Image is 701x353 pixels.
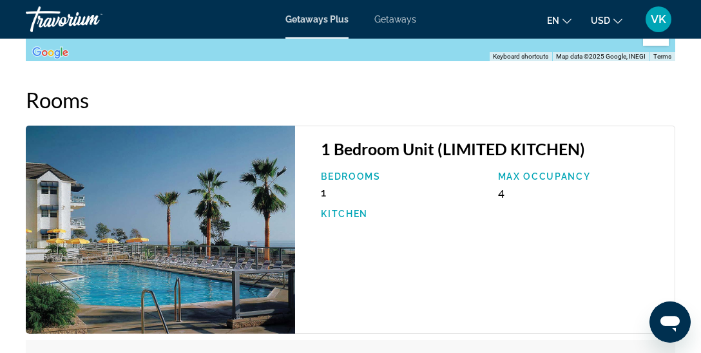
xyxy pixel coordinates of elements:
[321,139,662,158] h3: 1 Bedroom Unit (LIMITED KITCHEN)
[556,53,646,60] span: Map data ©2025 Google, INEGI
[285,14,349,24] a: Getaways Plus
[374,14,416,24] a: Getaways
[651,13,666,26] span: VK
[642,6,675,33] button: User Menu
[591,15,610,26] span: USD
[321,209,485,219] p: Kitchen
[321,186,326,199] span: 1
[498,186,504,199] span: 4
[26,87,675,113] h2: Rooms
[26,3,155,36] a: Travorium
[26,126,295,334] img: Riviera Beach and Spa Resort Phase II
[591,11,622,30] button: Change currency
[547,11,571,30] button: Change language
[649,301,691,343] iframe: Button to launch messaging window
[29,44,72,61] img: Google
[653,53,671,60] a: Terms (opens in new tab)
[547,15,559,26] span: en
[493,52,548,61] button: Keyboard shortcuts
[29,44,72,61] a: Open this area in Google Maps (opens a new window)
[498,171,662,182] p: Max Occupancy
[321,171,485,182] p: Bedrooms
